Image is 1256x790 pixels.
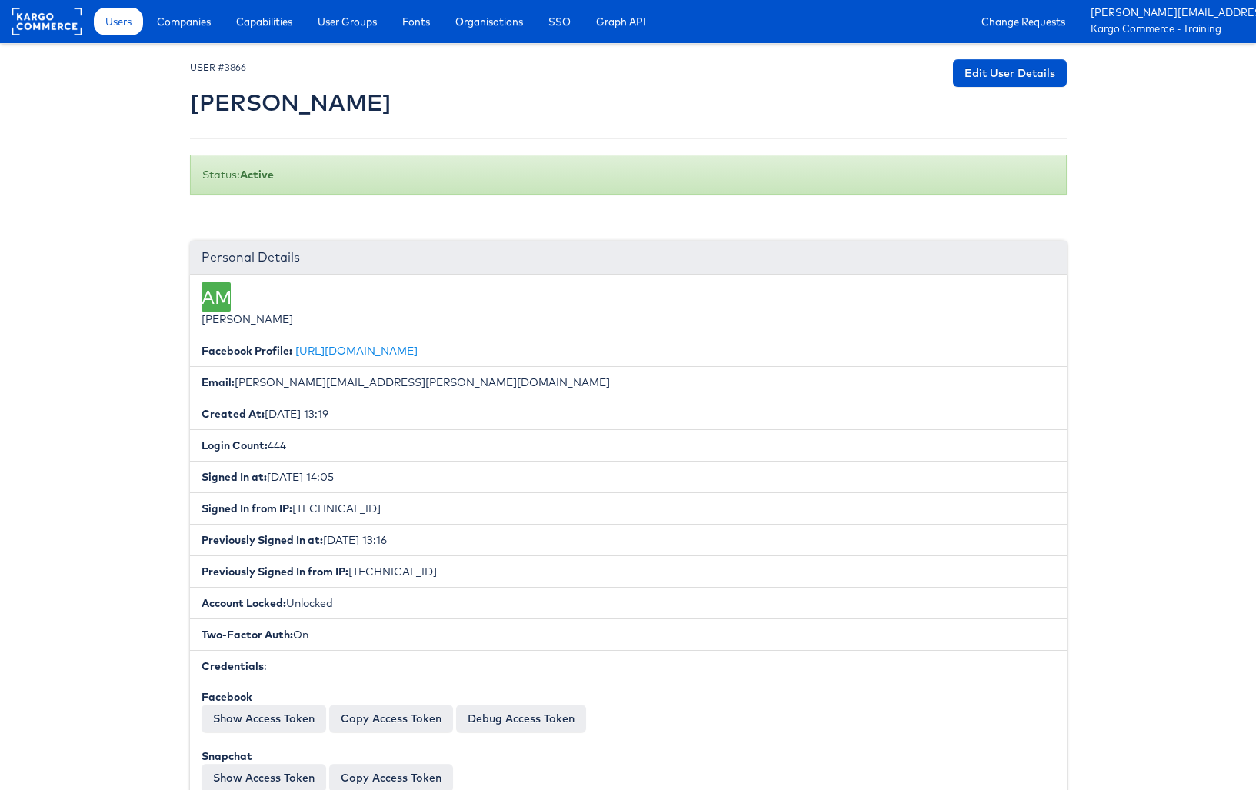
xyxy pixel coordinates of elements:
[190,90,391,115] h2: [PERSON_NAME]
[202,690,252,704] b: Facebook
[236,14,292,29] span: Capabilities
[455,14,523,29] span: Organisations
[190,492,1067,525] li: [TECHNICAL_ID]
[202,533,323,547] b: Previously Signed In at:
[202,502,292,515] b: Signed In from IP:
[94,8,143,35] a: Users
[202,438,268,452] b: Login Count:
[202,596,286,610] b: Account Locked:
[202,470,267,484] b: Signed In at:
[190,618,1067,651] li: On
[537,8,582,35] a: SSO
[548,14,571,29] span: SSO
[456,705,586,732] a: Debug Access Token
[240,168,274,182] b: Active
[190,366,1067,398] li: [PERSON_NAME][EMAIL_ADDRESS][PERSON_NAME][DOMAIN_NAME]
[190,429,1067,462] li: 444
[190,524,1067,556] li: [DATE] 13:16
[202,344,292,358] b: Facebook Profile:
[1091,22,1244,38] a: Kargo Commerce - Training
[202,407,265,421] b: Created At:
[190,62,246,73] small: USER #3866
[953,59,1067,87] a: Edit User Details
[190,461,1067,493] li: [DATE] 14:05
[202,705,326,732] button: Show Access Token
[318,14,377,29] span: User Groups
[202,282,231,312] div: AM
[157,14,211,29] span: Companies
[402,14,430,29] span: Fonts
[596,14,646,29] span: Graph API
[202,659,264,673] b: Credentials
[145,8,222,35] a: Companies
[202,375,235,389] b: Email:
[202,749,252,763] b: Snapchat
[970,8,1077,35] a: Change Requests
[190,155,1067,195] div: Status:
[444,8,535,35] a: Organisations
[190,275,1067,335] li: [PERSON_NAME]
[329,705,453,732] button: Copy Access Token
[202,628,293,642] b: Two-Factor Auth:
[225,8,304,35] a: Capabilities
[306,8,388,35] a: User Groups
[190,398,1067,430] li: [DATE] 13:19
[585,8,658,35] a: Graph API
[190,587,1067,619] li: Unlocked
[1091,5,1244,22] a: [PERSON_NAME][EMAIL_ADDRESS][PERSON_NAME][DOMAIN_NAME]
[190,241,1067,275] div: Personal Details
[202,565,348,578] b: Previously Signed In from IP:
[105,14,132,29] span: Users
[295,344,418,358] a: [URL][DOMAIN_NAME]
[190,555,1067,588] li: [TECHNICAL_ID]
[391,8,441,35] a: Fonts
